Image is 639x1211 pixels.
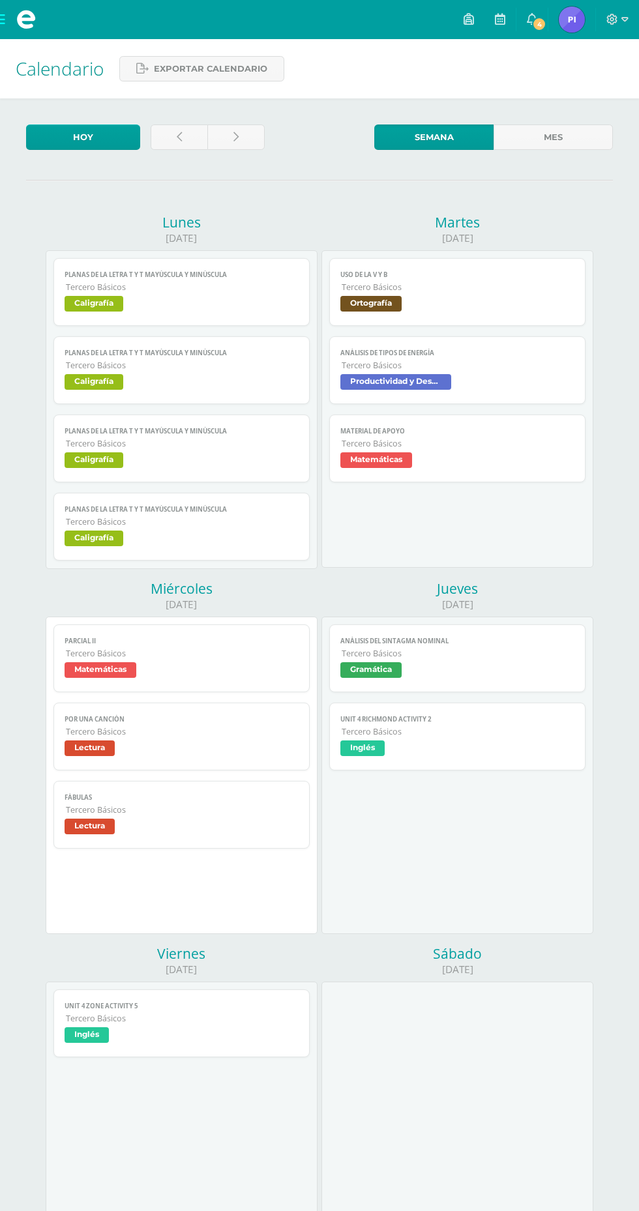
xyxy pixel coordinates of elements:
[321,231,593,245] div: [DATE]
[321,213,593,231] div: Martes
[46,598,318,611] div: [DATE]
[53,493,309,561] a: PLANAS DE LA LETRA T y t mayúscula y minúsculaTercero BásicosCaligrafía
[65,793,298,802] span: Fábulas
[65,740,115,756] span: Lectura
[66,648,298,659] span: Tercero Básicos
[66,1013,298,1024] span: Tercero Básicos
[65,637,298,645] span: Parcial II
[532,17,546,31] span: 4
[46,963,318,976] div: [DATE]
[329,336,585,404] a: Análisis de tipos de energíaTercero BásicosProductividad y Desarrollo
[340,374,451,390] span: Productividad y Desarrollo
[342,282,574,293] span: Tercero Básicos
[321,963,593,976] div: [DATE]
[65,505,298,514] span: PLANAS DE LA LETRA T y t mayúscula y minúscula
[494,124,613,150] a: Mes
[340,715,574,723] span: Unit 4 Richmond Activity 2
[65,452,123,468] span: Caligrafía
[26,124,140,150] a: Hoy
[321,598,593,611] div: [DATE]
[342,648,574,659] span: Tercero Básicos
[65,427,298,435] span: PLANAS DE LA LETRA T y t mayúscula y minúscula
[46,579,318,598] div: Miércoles
[66,360,298,371] span: Tercero Básicos
[340,296,402,312] span: Ortografía
[66,804,298,815] span: Tercero Básicos
[329,415,585,482] a: Material de apoyoTercero BásicosMatemáticas
[340,270,574,279] span: Uso de la v y b
[53,336,309,404] a: PLANAS DE LA LETRA T y t mayúscula y minúsculaTercero BásicosCaligrafía
[66,726,298,737] span: Tercero Básicos
[46,231,318,245] div: [DATE]
[65,819,115,834] span: Lectura
[65,662,136,678] span: Matemáticas
[53,989,309,1057] a: Unit 4 Zone Activity 5Tercero BásicosInglés
[65,531,123,546] span: Caligrafía
[65,296,123,312] span: Caligrafía
[340,662,402,678] span: Gramática
[342,438,574,449] span: Tercero Básicos
[340,637,574,645] span: Análisis del sintagma nominal
[66,516,298,527] span: Tercero Básicos
[53,415,309,482] a: PLANAS DE LA LETRA T y t mayúscula y minúsculaTercero BásicosCaligrafía
[342,360,574,371] span: Tercero Básicos
[342,726,574,737] span: Tercero Básicos
[329,258,585,326] a: Uso de la v y bTercero BásicosOrtografía
[329,703,585,770] a: Unit 4 Richmond Activity 2Tercero BásicosInglés
[340,349,574,357] span: Análisis de tipos de energía
[53,258,309,326] a: PLANAS DE LA LETRA T y t mayúscula y minúsculaTercero BásicosCaligrafía
[65,715,298,723] span: Por una canción
[65,1027,109,1043] span: Inglés
[119,56,284,81] a: Exportar calendario
[16,56,104,81] span: Calendario
[340,740,385,756] span: Inglés
[340,452,412,468] span: Matemáticas
[53,703,309,770] a: Por una canciónTercero BásicosLectura
[329,624,585,692] a: Análisis del sintagma nominalTercero BásicosGramática
[154,57,267,81] span: Exportar calendario
[65,270,298,279] span: PLANAS DE LA LETRA T y t mayúscula y minúscula
[46,213,318,231] div: Lunes
[53,624,309,692] a: Parcial IITercero BásicosMatemáticas
[66,438,298,449] span: Tercero Básicos
[65,349,298,357] span: PLANAS DE LA LETRA T y t mayúscula y minúscula
[66,282,298,293] span: Tercero Básicos
[65,1002,298,1010] span: Unit 4 Zone Activity 5
[321,944,593,963] div: Sábado
[374,124,494,150] a: Semana
[46,944,318,963] div: Viernes
[321,579,593,598] div: Jueves
[340,427,574,435] span: Material de apoyo
[559,7,585,33] img: 34c024cd673641ed789563b5c4db78d8.png
[65,374,123,390] span: Caligrafía
[53,781,309,849] a: FábulasTercero BásicosLectura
